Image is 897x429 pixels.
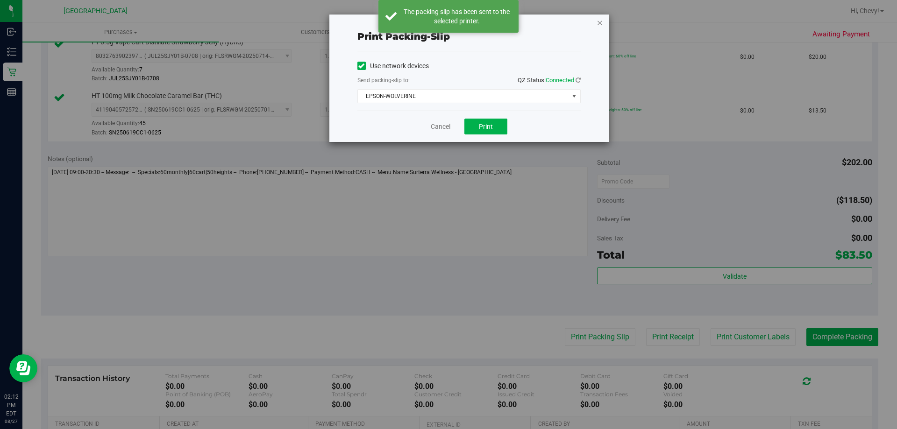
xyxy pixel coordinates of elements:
span: Print [479,123,493,130]
a: Cancel [431,122,450,132]
span: Connected [546,77,574,84]
span: QZ Status: [518,77,581,84]
span: select [568,90,580,103]
label: Send packing-slip to: [357,76,410,84]
span: Print packing-slip [357,31,450,42]
span: EPSON-WOLVERINE [358,90,569,103]
button: Print [464,119,507,134]
iframe: Resource center [9,354,37,382]
div: The packing slip has been sent to the selected printer. [402,7,512,26]
label: Use network devices [357,61,429,71]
